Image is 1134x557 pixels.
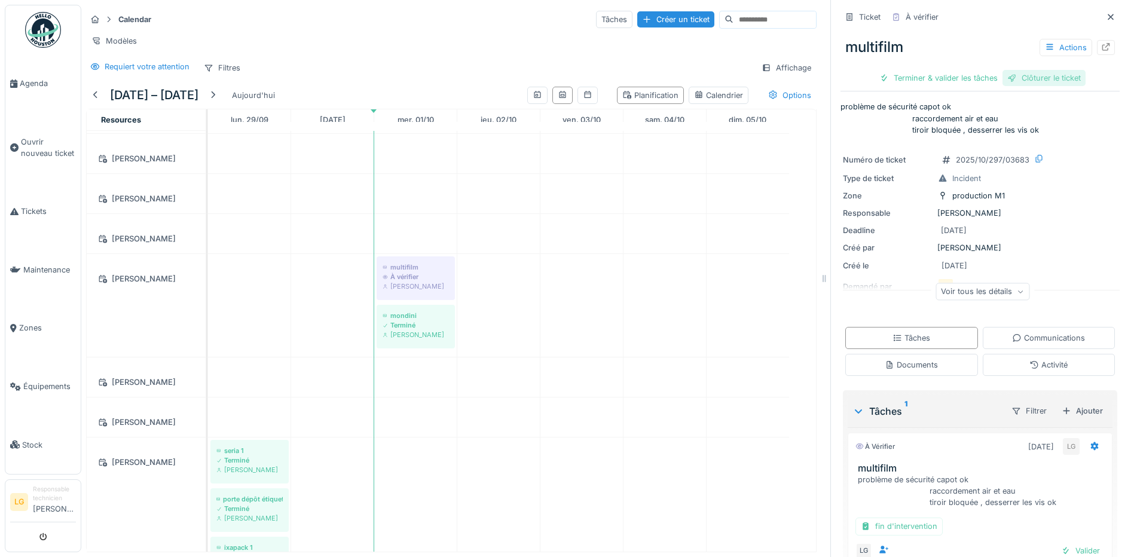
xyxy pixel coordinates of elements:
div: [PERSON_NAME] [94,151,198,166]
div: problème de sécurité capot ok raccordement air et eau tiroir bloquée , desserrer les vis ok [858,474,1107,509]
span: Maintenance [23,264,76,276]
a: Maintenance [5,241,81,299]
div: [PERSON_NAME] [94,415,198,430]
div: Numéro de ticket [843,154,933,166]
div: À vérifier [906,11,939,23]
div: Responsable [843,207,933,219]
div: Créé le [843,260,933,271]
div: ixapack 1 [216,543,283,552]
div: Terminé [216,504,283,513]
div: Documents [885,359,938,371]
div: [PERSON_NAME] [94,191,198,206]
span: Ouvrir nouveau ticket [21,136,76,159]
div: seria 1 [216,446,283,455]
a: Stock [5,415,81,474]
div: [DATE] [1028,441,1054,452]
div: Voir tous les détails [936,283,1029,300]
li: LG [10,493,28,511]
div: Calendrier [694,90,743,101]
div: multifilm [383,262,449,272]
a: 4 octobre 2025 [642,112,687,128]
div: Tâches [852,404,1001,418]
span: Équipements [23,381,76,392]
img: Badge_color-CXgf-gQk.svg [25,12,61,48]
div: Affichage [756,59,817,76]
div: Ticket [859,11,881,23]
div: production M1 [952,190,1005,201]
div: Requiert votre attention [105,61,189,72]
div: [PERSON_NAME] [216,513,283,523]
a: 30 septembre 2025 [317,112,349,128]
div: Communications [1012,332,1085,344]
div: Ajouter [1057,403,1108,419]
div: [DATE] [941,225,967,236]
div: [PERSON_NAME] [216,465,283,475]
div: Modèles [86,32,142,50]
li: [PERSON_NAME] [33,485,76,519]
div: [PERSON_NAME] [383,281,449,291]
div: Tâches [596,11,632,28]
a: Agenda [5,54,81,113]
div: Terminé [383,320,449,330]
span: Zones [19,322,76,333]
a: 5 octobre 2025 [726,112,769,128]
a: 29 septembre 2025 [228,112,271,128]
div: Actions [1040,39,1092,56]
div: [PERSON_NAME] [94,231,198,246]
div: LG [1063,438,1080,455]
div: Incident [952,173,981,184]
div: Options [763,87,817,104]
div: À vérifier [855,442,895,452]
div: 2025/10/297/03683 [956,154,1029,166]
div: Filtres [198,59,246,76]
a: Équipements [5,357,81,416]
span: Agenda [20,78,76,89]
div: Zone [843,190,933,201]
a: Zones [5,299,81,357]
div: Tâches [892,332,930,344]
div: Responsable technicien [33,485,76,503]
h3: multifilm [858,463,1107,474]
div: Type de ticket [843,173,933,184]
div: [PERSON_NAME] [94,375,198,390]
div: Terminer & valider les tâches [875,70,1002,86]
a: Tickets [5,182,81,241]
h5: [DATE] – [DATE] [110,88,198,102]
div: [PERSON_NAME] [94,455,198,470]
div: Filtrer [1006,402,1052,420]
a: 2 octobre 2025 [478,112,519,128]
div: Créé par [843,242,933,253]
div: [PERSON_NAME] [94,271,198,286]
div: [DATE] [942,260,967,271]
div: Deadline [843,225,933,236]
div: fin d'intervention [855,518,943,535]
div: Clôturer le ticket [1002,70,1086,86]
p: problème de sécurité capot ok raccordement air et eau tiroir bloquée , desserrer les vis ok [840,101,1120,136]
div: Terminé [216,455,283,465]
div: [PERSON_NAME] [383,330,449,339]
sup: 1 [904,404,907,418]
a: Ouvrir nouveau ticket [5,113,81,183]
span: Resources [101,115,141,124]
a: LG Responsable technicien[PERSON_NAME] [10,485,76,522]
a: 3 octobre 2025 [560,112,604,128]
div: Activité [1029,359,1068,371]
span: Tickets [21,206,76,217]
div: Planification [622,90,678,101]
div: Créer un ticket [637,11,714,27]
a: 1 octobre 2025 [395,112,437,128]
div: multifilm [840,32,1120,63]
div: [PERSON_NAME] [843,207,1117,219]
div: [PERSON_NAME] [843,242,1117,253]
div: À vérifier [383,272,449,281]
strong: Calendar [114,14,156,25]
div: porte dépôt étiquette [216,494,283,504]
div: Aujourd'hui [227,87,280,103]
div: mondini [383,311,449,320]
span: Stock [22,439,76,451]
